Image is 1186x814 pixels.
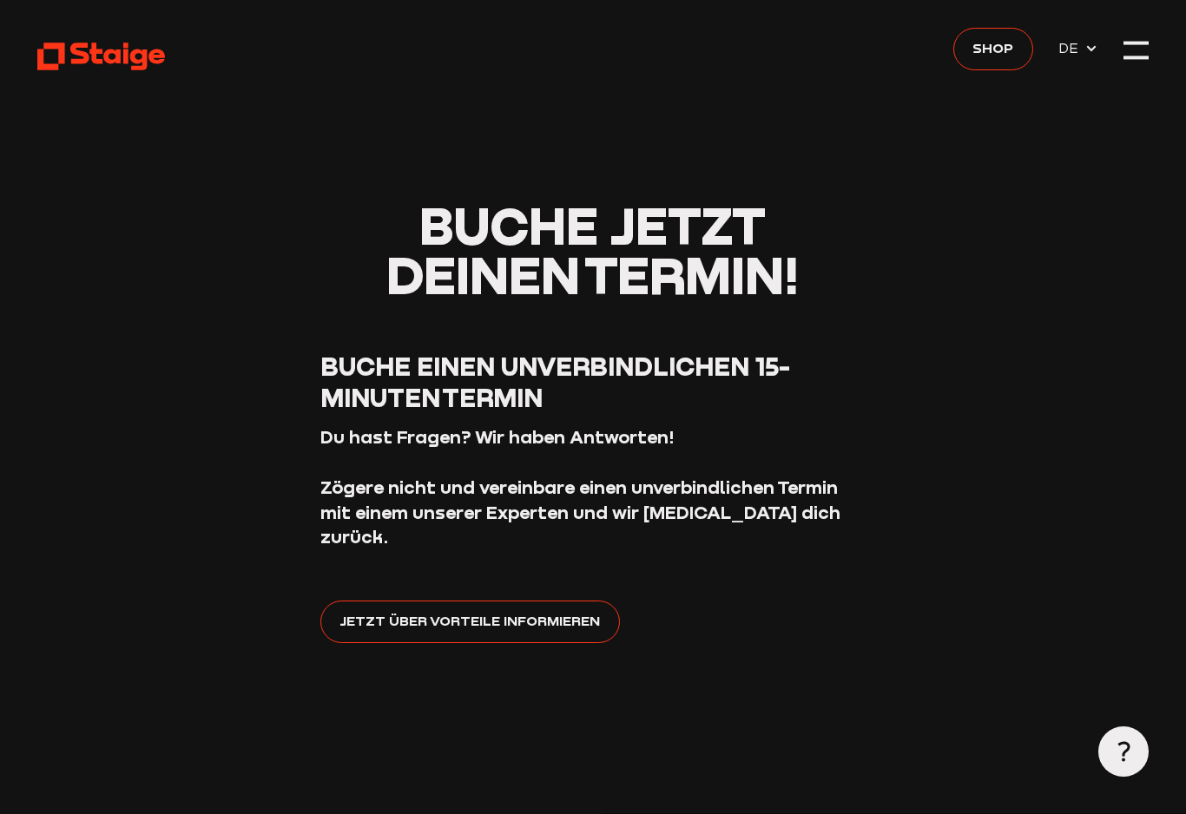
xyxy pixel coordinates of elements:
[320,476,840,548] strong: Zögere nicht und vereinbare einen unverbindlichen Termin mit einem unserer Experten und wir [MEDI...
[386,194,799,306] span: Buche jetzt deinen Termin!
[953,28,1033,70] a: Shop
[320,426,675,448] strong: Du hast Fragen? Wir haben Antworten!
[320,601,620,643] a: Jetzt über Vorteile informieren
[972,37,1013,59] span: Shop
[339,610,600,632] span: Jetzt über Vorteile informieren
[320,351,790,413] span: Buche einen unverbindlichen 15-Minuten Termin
[1058,37,1084,59] span: DE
